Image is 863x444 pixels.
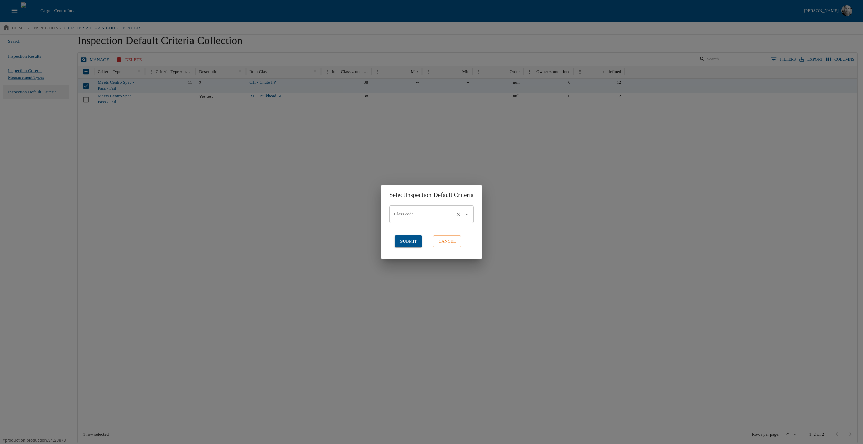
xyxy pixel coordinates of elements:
[395,235,422,247] button: submit
[454,210,463,219] button: Clear
[381,185,481,205] h2: Select
[433,235,461,247] button: cancel
[462,210,471,219] button: Open
[405,191,474,198] span: Inspection Default Criteria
